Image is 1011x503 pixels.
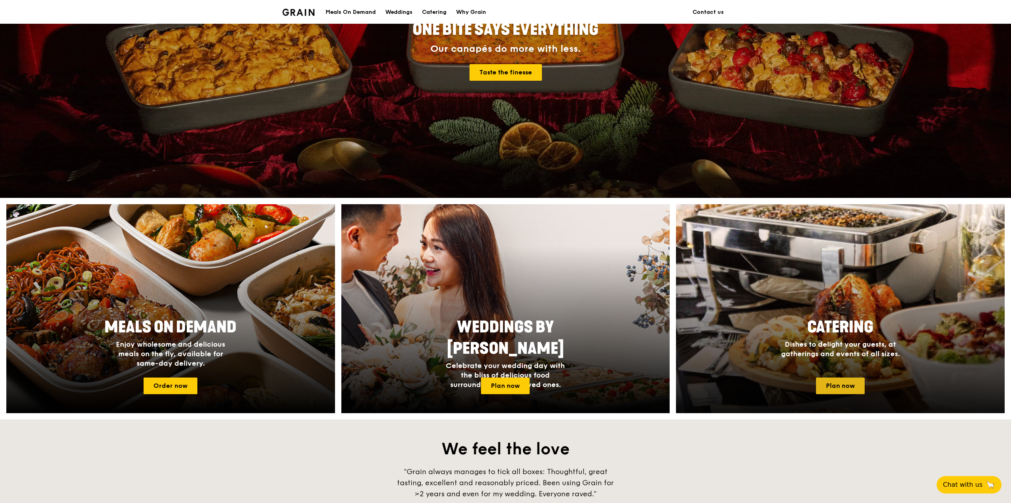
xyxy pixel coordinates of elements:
[807,318,873,337] span: Catering
[104,318,237,337] span: Meals On Demand
[456,0,486,24] div: Why Grain
[688,0,729,24] a: Contact us
[341,204,670,413] img: weddings-card.4f3003b8.jpg
[943,480,983,490] span: Chat with us
[387,466,624,499] div: "Grain always manages to tick all boxes: Thoughtful, great tasting, excellent and reasonably pric...
[481,378,530,394] a: Plan now
[413,20,598,39] span: ONE BITE SAYS EVERYTHING
[422,0,447,24] div: Catering
[6,204,335,413] img: meals-on-demand-card.d2b6f6db.png
[363,44,648,55] div: Our canapés do more with less.
[781,340,900,358] span: Dishes to delight your guests, at gatherings and events of all sizes.
[816,378,865,394] a: Plan now
[116,340,225,368] span: Enjoy wholesome and delicious meals on the fly, available for same-day delivery.
[451,0,491,24] a: Why Grain
[447,318,564,358] span: Weddings by [PERSON_NAME]
[470,64,542,81] a: Taste the finesse
[417,0,451,24] a: Catering
[6,204,335,413] a: Meals On DemandEnjoy wholesome and delicious meals on the fly, available for same-day delivery.Or...
[676,204,1005,413] a: CateringDishes to delight your guests, at gatherings and events of all sizes.Plan now
[385,0,413,24] div: Weddings
[144,378,197,394] a: Order now
[381,0,417,24] a: Weddings
[446,361,565,389] span: Celebrate your wedding day with the bliss of delicious food surrounded by your loved ones.
[341,204,670,413] a: Weddings by [PERSON_NAME]Celebrate your wedding day with the bliss of delicious food surrounded b...
[282,9,314,16] img: Grain
[326,0,376,24] div: Meals On Demand
[937,476,1002,494] button: Chat with us🦙
[986,480,995,490] span: 🦙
